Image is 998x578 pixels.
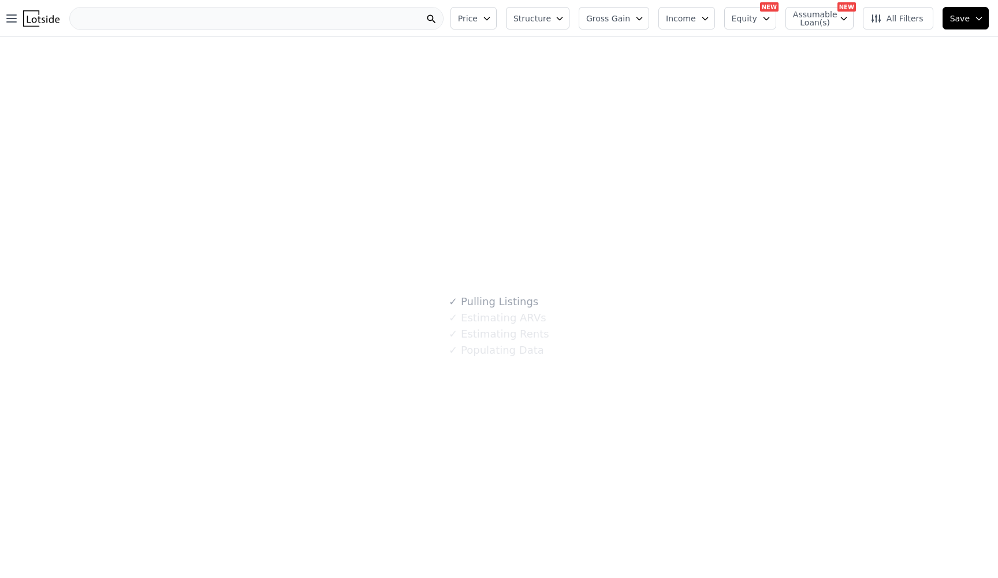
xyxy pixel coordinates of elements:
span: ✓ [449,328,457,340]
span: Income [666,13,696,24]
span: ✓ [449,312,457,324]
span: Price [458,13,478,24]
span: ✓ [449,344,457,356]
div: Estimating Rents [449,326,549,342]
button: Structure [506,7,569,29]
span: Save [950,13,970,24]
span: All Filters [870,13,923,24]
div: Estimating ARVs [449,310,546,326]
button: Save [943,7,989,29]
span: ✓ [449,296,457,307]
button: Price [450,7,497,29]
span: Structure [513,13,550,24]
button: Gross Gain [579,7,649,29]
div: NEW [837,2,856,12]
img: Lotside [23,10,59,27]
div: Populating Data [449,342,543,358]
button: Equity [724,7,776,29]
button: Income [658,7,715,29]
button: Assumable Loan(s) [785,7,854,29]
span: Equity [732,13,757,24]
div: Pulling Listings [449,294,538,310]
button: All Filters [863,7,933,29]
span: Assumable Loan(s) [793,10,830,27]
div: NEW [760,2,779,12]
span: Gross Gain [586,13,630,24]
